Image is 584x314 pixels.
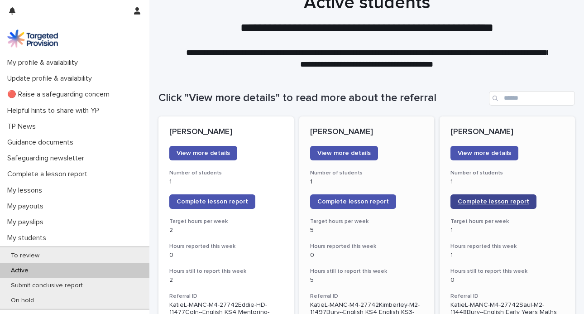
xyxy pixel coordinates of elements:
[310,293,424,300] h3: Referral ID
[4,170,95,179] p: Complete a lesson report
[450,146,518,160] a: View more details
[317,198,389,205] span: Complete lesson report
[450,243,564,250] h3: Hours reported this week
[450,194,536,209] a: Complete lesson report
[169,169,283,177] h3: Number of students
[169,243,283,250] h3: Hours reported this week
[169,127,283,137] p: [PERSON_NAME]
[450,251,564,259] p: 1
[310,127,424,137] p: [PERSON_NAME]
[310,276,424,284] p: 5
[4,154,91,163] p: Safeguarding newsletter
[4,252,47,260] p: To review
[169,194,255,209] a: Complete lesson report
[169,227,283,234] p: 2
[169,268,283,275] h3: Hours still to report this week
[4,234,53,242] p: My students
[310,227,424,234] p: 5
[489,91,575,106] input: Search
[450,127,564,137] p: [PERSON_NAME]
[7,29,58,48] img: M5nRWzHhSzIhMunXDL62
[158,92,485,105] h1: Click "View more details" to read more about the referral
[458,198,529,205] span: Complete lesson report
[4,138,81,147] p: Guidance documents
[310,178,424,186] p: 1
[4,218,51,227] p: My payslips
[310,268,424,275] h3: Hours still to report this week
[450,293,564,300] h3: Referral ID
[310,169,424,177] h3: Number of students
[169,293,283,300] h3: Referral ID
[310,218,424,225] h3: Target hours per week
[458,150,511,156] span: View more details
[4,106,106,115] p: Helpful hints to share with YP
[4,282,90,290] p: Submit conclusive report
[450,276,564,284] p: 0
[310,194,396,209] a: Complete lesson report
[169,276,283,284] p: 2
[4,122,43,131] p: TP News
[4,74,99,83] p: Update profile & availability
[4,58,85,67] p: My profile & availability
[310,251,424,259] p: 0
[177,198,248,205] span: Complete lesson report
[4,90,117,99] p: 🔴 Raise a safeguarding concern
[4,267,36,275] p: Active
[450,218,564,225] h3: Target hours per week
[450,227,564,234] p: 1
[317,150,371,156] span: View more details
[4,186,49,195] p: My lessons
[177,150,230,156] span: View more details
[169,218,283,225] h3: Target hours per week
[169,146,237,160] a: View more details
[310,243,424,250] h3: Hours reported this week
[310,146,378,160] a: View more details
[169,251,283,259] p: 0
[4,297,41,304] p: On hold
[4,202,51,211] p: My payouts
[450,268,564,275] h3: Hours still to report this week
[169,178,283,186] p: 1
[450,178,564,186] p: 1
[450,169,564,177] h3: Number of students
